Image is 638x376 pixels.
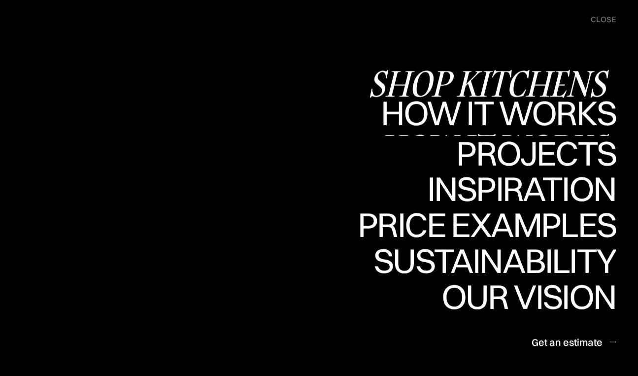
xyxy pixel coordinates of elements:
div: Inspiration [413,171,616,206]
div: close [591,14,616,25]
div: Shop Kitchens [368,66,616,101]
div: Sustainability [365,243,616,278]
div: Price examples [358,207,616,242]
a: Price examplesPrice examples [358,207,616,243]
div: menu [581,10,616,30]
a: Get an estimate [532,330,616,354]
div: Our vision [433,279,616,314]
a: How it worksHow it works [378,100,616,136]
a: Our visionOur vision [433,279,616,315]
div: Price examples [358,242,616,276]
a: Shop KitchensShop Kitchens [368,64,616,100]
a: InspirationInspiration [413,171,616,207]
div: How it works [378,96,616,130]
div: Get an estimate [532,335,603,348]
div: How it works [378,130,616,165]
div: Projects [456,170,616,205]
div: Our vision [433,314,616,348]
div: Inspiration [413,206,616,240]
div: Sustainability [365,278,616,312]
div: Projects [456,136,616,170]
a: SustainabilitySustainability [365,243,616,279]
a: ProjectsProjects [456,136,616,171]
